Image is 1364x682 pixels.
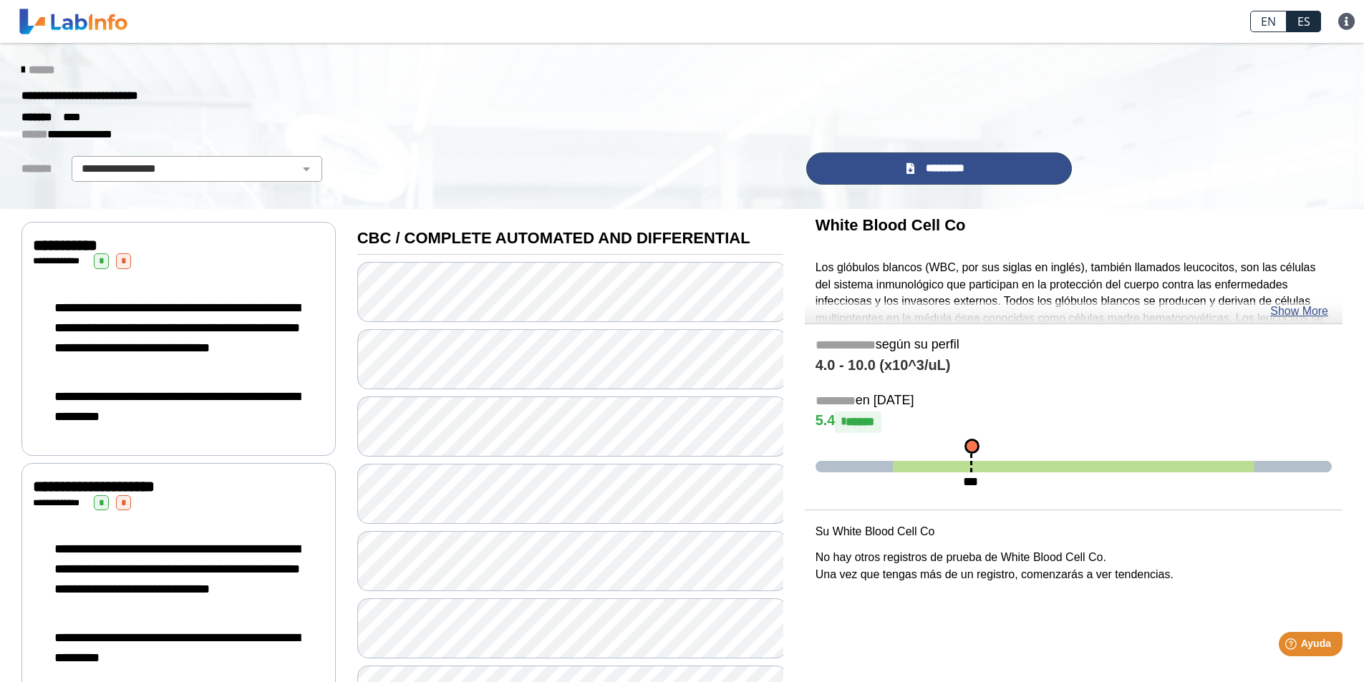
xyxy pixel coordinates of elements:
h4: 4.0 - 10.0 (x10^3/uL) [816,357,1332,374]
a: ES [1287,11,1321,32]
h4: 5.4 [816,411,1332,433]
p: Su White Blood Cell Co [816,523,1332,540]
h5: en [DATE] [816,393,1332,409]
b: White Blood Cell Co [816,216,966,234]
a: Show More [1270,303,1328,320]
a: EN [1250,11,1287,32]
iframe: Help widget launcher [1237,626,1348,666]
p: No hay otros registros de prueba de White Blood Cell Co. Una vez que tengas más de un registro, c... [816,549,1332,583]
b: CBC / COMPLETE AUTOMATED AND DIFFERENTIAL [357,229,750,247]
p: Los glóbulos blancos (WBC, por sus siglas en inglés), también llamados leucocitos, son las célula... [816,259,1332,413]
h5: según su perfil [816,337,1332,354]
